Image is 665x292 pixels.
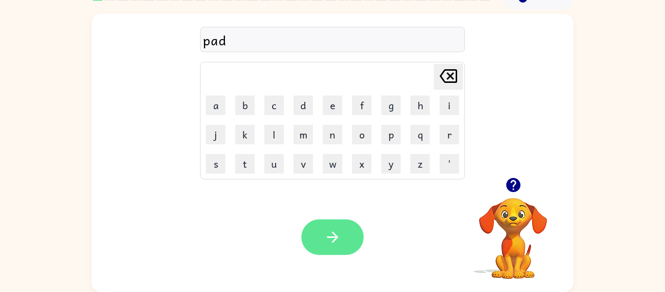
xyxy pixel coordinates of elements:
[440,154,459,174] button: '
[206,125,225,144] button: j
[235,96,255,115] button: b
[464,183,562,280] video: Tu navegador debe admitir la reproducción de archivos .mp4 para usar Literably. Intenta usar otro...
[264,154,284,174] button: u
[294,125,313,144] button: m
[294,154,313,174] button: v
[206,154,225,174] button: s
[381,154,401,174] button: y
[381,125,401,144] button: p
[235,125,255,144] button: k
[352,125,371,144] button: o
[410,125,430,144] button: q
[206,96,225,115] button: a
[264,125,284,144] button: l
[381,96,401,115] button: g
[203,30,462,50] div: pad
[323,125,342,144] button: n
[264,96,284,115] button: c
[410,154,430,174] button: z
[294,96,313,115] button: d
[323,96,342,115] button: e
[440,125,459,144] button: r
[410,96,430,115] button: h
[440,96,459,115] button: i
[235,154,255,174] button: t
[352,154,371,174] button: x
[323,154,342,174] button: w
[352,96,371,115] button: f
